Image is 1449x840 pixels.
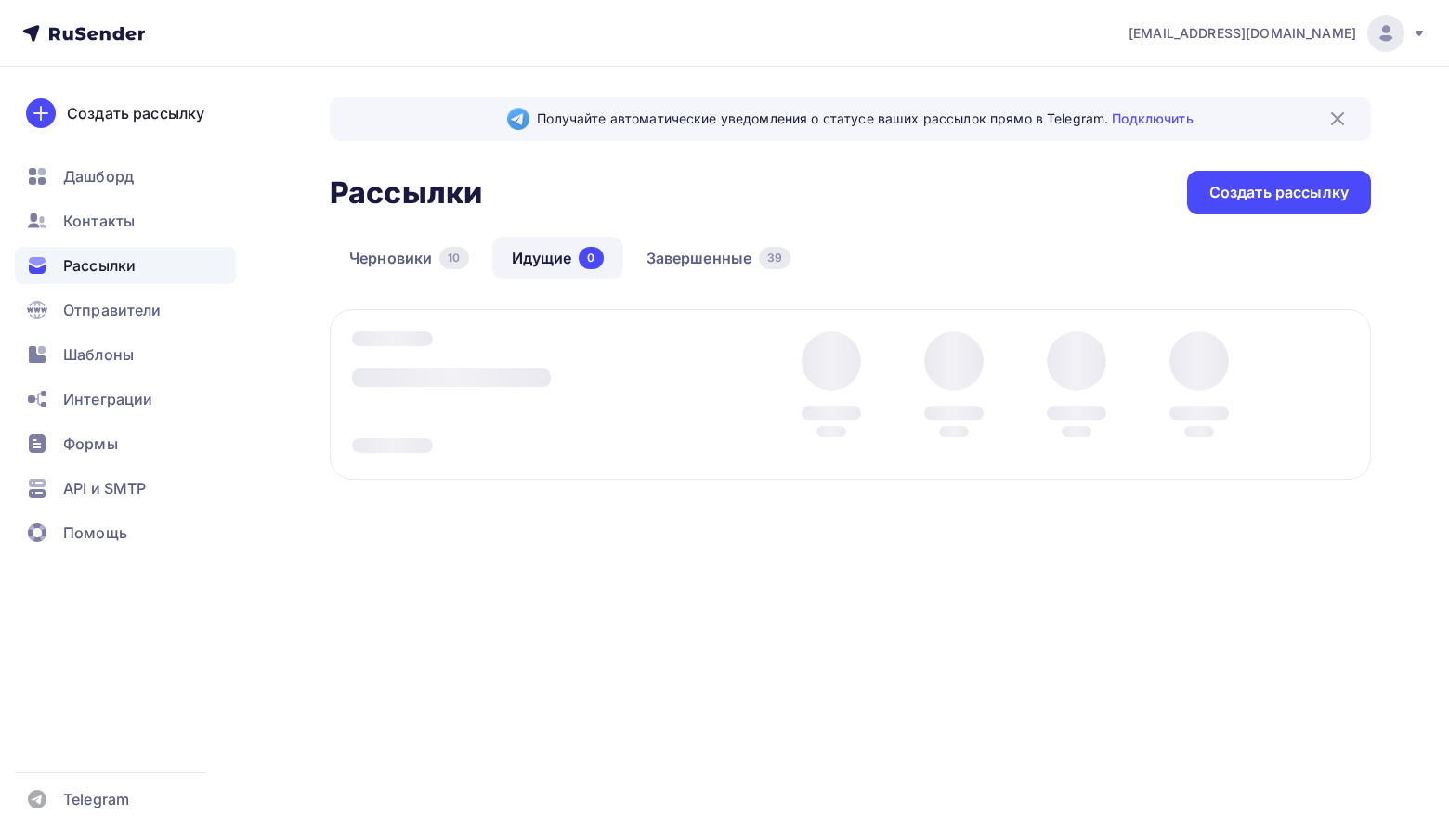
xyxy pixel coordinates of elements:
span: Помощь [63,522,127,544]
span: Формы [63,433,118,455]
span: Отправители [63,299,162,321]
h2: Рассылки [330,174,482,212]
div: Создать рассылку [67,102,204,124]
span: Получайте автоматические уведомления о статусе ваших рассылок прямо в Telegram. [537,110,1193,128]
div: Создать рассылку [1209,182,1349,203]
a: Завершенные39 [627,237,811,279]
span: Интеграции [63,388,152,410]
a: Дашборд [15,158,236,195]
span: [EMAIL_ADDRESS][DOMAIN_NAME] [1129,24,1356,43]
a: [EMAIL_ADDRESS][DOMAIN_NAME] [1129,15,1427,52]
div: 0 [579,247,603,269]
a: Рассылки [15,247,236,284]
span: Дашборд [63,165,134,187]
span: Рассылки [63,254,136,277]
a: Формы [15,425,236,462]
a: Идущие0 [492,237,623,279]
a: Контакты [15,202,236,239]
a: Черновики10 [330,237,489,279]
a: Подключить [1112,110,1193,126]
span: Контакты [63,210,135,232]
div: 39 [759,247,790,269]
span: Telegram [63,788,129,810]
div: 10 [439,247,468,269]
a: Шаблоны [15,336,236,373]
span: Шаблоны [63,343,134,366]
a: Отправители [15,291,236,329]
img: Telegram [507,108,529,130]
span: API и SMTP [63,477,146,499]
